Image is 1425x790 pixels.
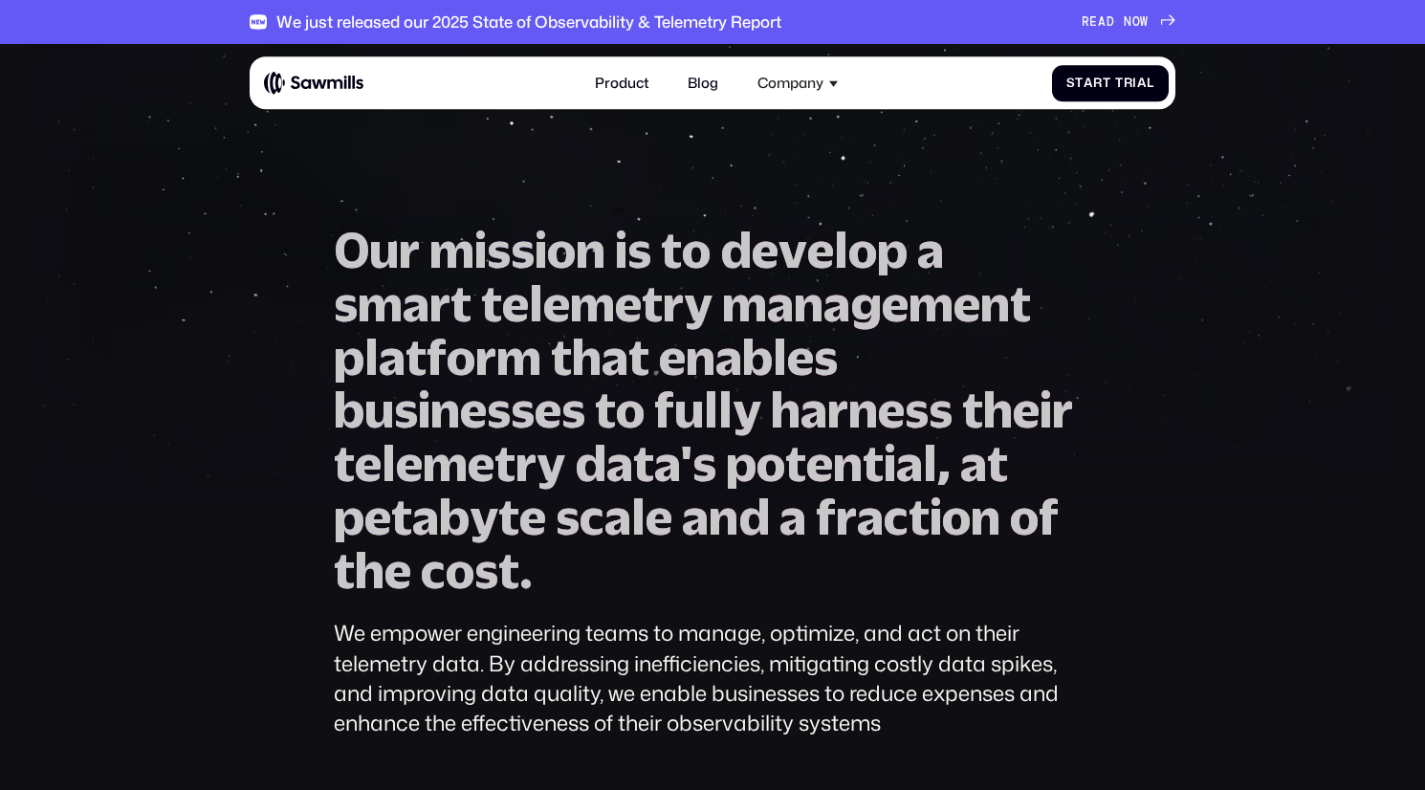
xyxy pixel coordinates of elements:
[382,436,396,490] span: l
[631,490,646,543] span: l
[917,223,944,276] span: a
[681,436,692,490] span: '
[771,383,800,436] span: h
[682,223,711,276] span: o
[556,490,580,543] span: s
[980,276,1010,330] span: n
[334,490,364,543] span: p
[682,490,709,543] span: a
[430,383,460,436] span: n
[720,223,752,276] span: d
[423,436,468,490] span: m
[511,223,535,276] span: s
[1103,76,1111,91] span: t
[646,490,672,543] span: e
[334,223,369,276] span: O
[827,383,848,436] span: r
[616,383,645,436] span: o
[807,223,834,276] span: e
[334,543,355,597] span: t
[642,276,663,330] span: t
[954,276,980,330] span: e
[334,383,364,436] span: b
[421,543,446,597] span: c
[896,436,923,490] span: a
[364,383,394,436] span: u
[767,276,794,330] span: a
[715,330,742,384] span: a
[1132,76,1137,91] span: i
[742,330,773,384] span: b
[987,436,1008,490] span: t
[1052,65,1169,101] a: StartTrial
[355,436,382,490] span: e
[1010,276,1031,330] span: t
[773,330,787,384] span: l
[355,543,384,597] span: h
[519,490,546,543] span: e
[1082,14,1090,30] span: R
[857,490,884,543] span: a
[1039,490,1059,543] span: f
[391,490,412,543] span: t
[481,276,502,330] span: t
[882,276,909,330] span: e
[439,490,470,543] span: b
[535,223,547,276] span: i
[276,12,781,32] div: We just released our 2025 State of Observability & Telemetry Report
[1013,383,1040,436] span: e
[475,330,496,384] span: r
[519,543,533,597] span: .
[1082,14,1176,30] a: READNOW
[757,75,823,92] div: Company
[692,436,716,490] span: s
[496,330,541,384] span: m
[494,436,515,490] span: t
[529,276,543,330] span: l
[1084,76,1093,91] span: a
[884,490,909,543] span: c
[396,436,423,490] span: e
[334,436,355,490] span: t
[369,223,399,276] span: u
[1124,76,1133,91] span: r
[511,383,535,436] span: s
[406,330,427,384] span: t
[364,490,391,543] span: e
[1093,76,1103,91] span: r
[816,490,836,543] span: f
[800,383,827,436] span: a
[794,276,823,330] span: n
[686,330,715,384] span: n
[1089,14,1098,30] span: E
[850,276,882,330] span: g
[779,490,806,543] span: a
[447,330,475,384] span: o
[785,436,806,490] span: t
[487,383,511,436] span: s
[561,383,585,436] span: s
[677,64,729,102] a: Blog
[1140,14,1149,30] span: W
[1137,76,1147,91] span: a
[836,490,857,543] span: r
[575,436,606,490] span: d
[726,436,756,490] span: p
[654,436,681,490] span: a
[468,436,494,490] span: e
[709,490,738,543] span: n
[756,436,785,490] span: o
[834,223,848,276] span: l
[1132,14,1141,30] span: O
[909,490,930,543] span: t
[778,223,807,276] span: v
[604,490,631,543] span: a
[394,383,418,436] span: s
[930,490,942,543] span: i
[364,330,379,384] span: l
[1066,76,1076,91] span: S
[942,490,971,543] span: o
[654,383,674,436] span: f
[498,543,519,597] span: t
[848,383,878,436] span: n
